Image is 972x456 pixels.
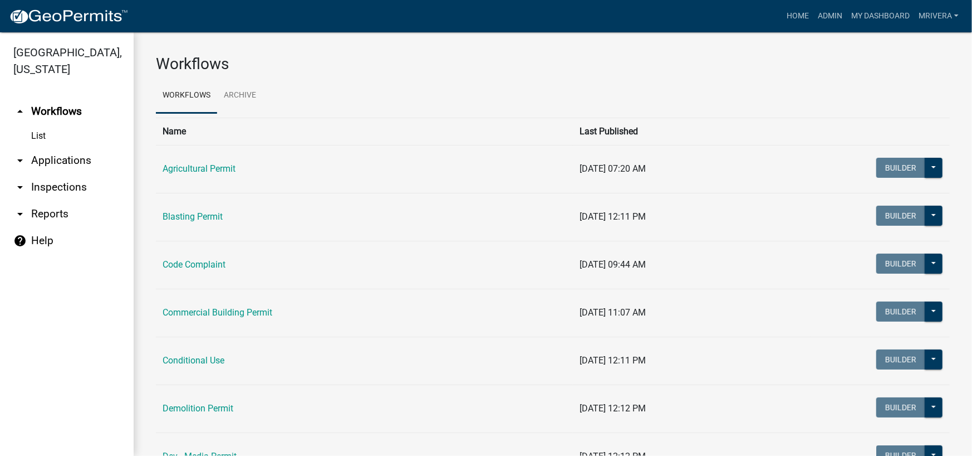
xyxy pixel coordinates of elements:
[813,6,847,27] a: Admin
[876,302,925,322] button: Builder
[13,154,27,167] i: arrow_drop_down
[580,403,646,414] span: [DATE] 12:12 PM
[876,254,925,274] button: Builder
[13,181,27,194] i: arrow_drop_down
[580,211,646,222] span: [DATE] 12:11 PM
[876,397,925,418] button: Builder
[580,163,646,174] span: [DATE] 07:20 AM
[782,6,813,27] a: Home
[156,55,950,74] h3: Workflows
[914,6,963,27] a: mrivera
[13,234,27,248] i: help
[580,259,646,270] span: [DATE] 09:44 AM
[163,259,225,270] a: Code Complaint
[580,307,646,318] span: [DATE] 11:07 AM
[217,78,263,114] a: Archive
[156,78,217,114] a: Workflows
[847,6,914,27] a: My Dashboard
[876,158,925,178] button: Builder
[876,206,925,226] button: Builder
[163,307,272,318] a: Commercial Building Permit
[163,403,233,414] a: Demolition Permit
[13,207,27,221] i: arrow_drop_down
[13,105,27,118] i: arrow_drop_up
[163,211,223,222] a: Blasting Permit
[876,350,925,370] button: Builder
[163,355,224,366] a: Conditional Use
[163,163,235,174] a: Agricultural Permit
[573,118,811,145] th: Last Published
[156,118,573,145] th: Name
[580,355,646,366] span: [DATE] 12:11 PM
